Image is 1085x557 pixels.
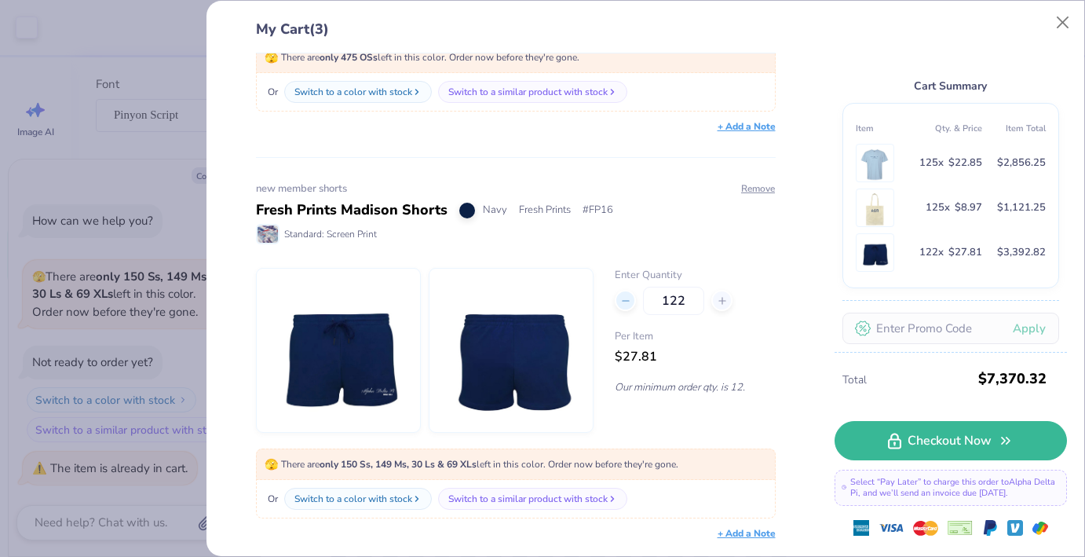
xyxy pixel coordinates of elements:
[448,85,608,99] div: Switch to a similar product with stock
[860,234,890,271] img: Fresh Prints FP16
[643,287,704,315] input: – –
[583,203,613,218] span: # FP16
[615,348,657,365] span: $27.81
[835,421,1067,460] a: Checkout Now
[879,515,904,541] img: visa
[320,51,378,64] strong: only 475 OSs
[718,526,776,541] div: + Add a Note
[519,203,571,218] span: Fresh Prints
[265,457,278,472] span: 🫣
[1048,8,1078,38] button: Close
[997,244,1046,262] span: $3,392.82
[615,329,775,345] span: Per Item
[438,81,627,103] button: Switch to a similar product with stock
[978,365,1047,393] span: $7,370.32
[740,181,776,196] button: Remove
[265,85,278,99] span: Or
[294,492,412,506] div: Switch to a color with stock
[265,492,278,506] span: Or
[256,19,776,53] div: My Cart (3)
[948,244,982,262] span: $27.81
[294,85,412,99] div: Switch to a color with stock
[483,203,507,218] span: Navy
[919,244,944,262] span: 122 x
[926,199,950,217] span: 125 x
[284,81,432,103] button: Switch to a color with stock
[997,199,1046,217] span: $1,121.25
[320,458,477,471] strong: only 150 Ss, 149 Ms, 30 Ls & 69 XLs
[955,199,982,217] span: $8.97
[615,380,775,394] p: Our minimum order qty. is 12.
[842,372,974,389] span: Total
[438,488,627,510] button: Switch to a similar product with stock
[256,200,448,221] div: Fresh Prints Madison Shorts
[258,225,278,243] img: Standard: Screen Print
[284,227,377,241] span: Standard: Screen Print
[948,520,973,536] img: cheque
[842,313,1059,344] input: Enter Promo Code
[982,520,998,536] img: Paypal
[271,269,406,432] img: Fresh Prints FP16
[448,492,608,506] div: Switch to a similar product with stock
[856,116,919,141] th: Item
[256,181,776,197] div: new member shorts
[997,154,1046,172] span: $2,856.25
[1007,520,1023,536] img: Venmo
[982,116,1046,141] th: Item Total
[265,51,579,64] span: There are left in this color. Order now before they're gone.
[948,154,982,172] span: $22.85
[853,520,869,536] img: express
[615,268,775,284] label: Enter Quantity
[913,515,938,541] img: master-card
[835,470,1067,506] div: Select “Pay Later” to charge this order to Alpha Delta Pi , and we’ll send an invoice due [DATE].
[718,119,776,134] div: + Add a Note
[919,154,944,172] span: 125 x
[265,458,678,471] span: There are left in this color. Order now before they're gone.
[284,488,432,510] button: Switch to a color with stock
[860,189,890,226] img: BAGedge BE007
[860,145,890,181] img: Comfort Colors C1717
[919,116,982,141] th: Qty. & Price
[444,269,579,432] img: Fresh Prints FP16
[842,77,1059,95] div: Cart Summary
[1032,520,1048,536] img: GPay
[265,50,278,65] span: 🫣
